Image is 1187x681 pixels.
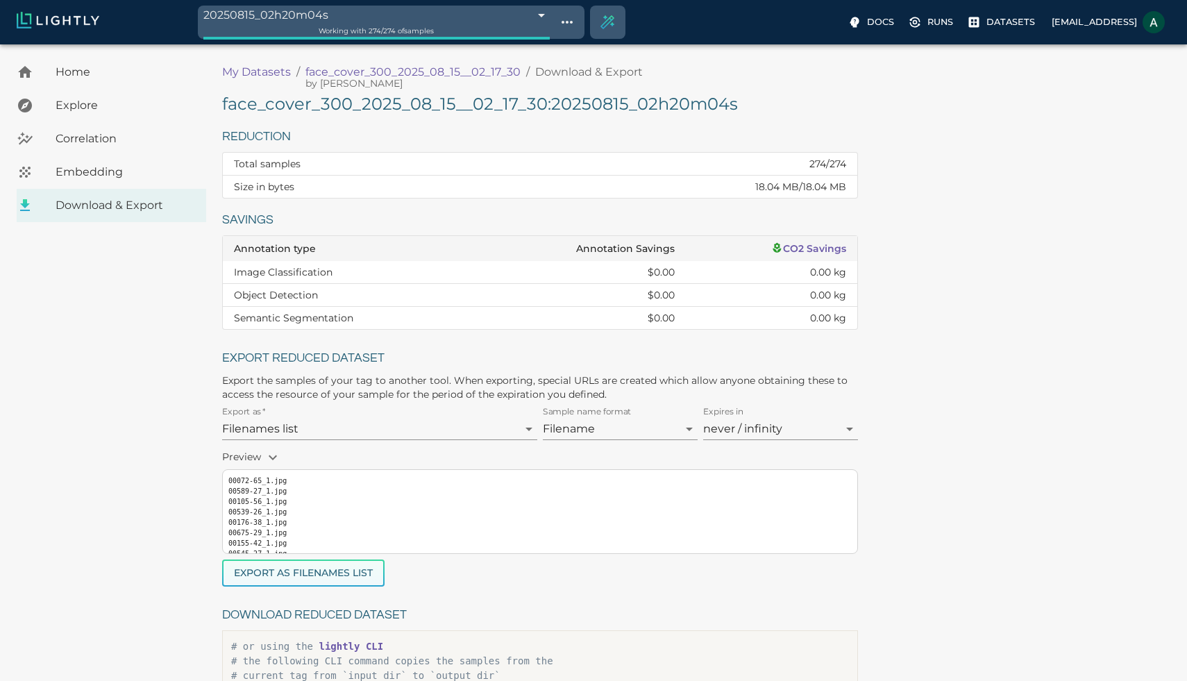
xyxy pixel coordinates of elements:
[17,155,206,189] a: Embedding
[555,10,579,34] button: Show tag tree
[56,97,195,114] span: Explore
[703,406,744,418] label: Expires in
[222,406,265,418] label: Export as
[228,476,852,580] pre: 00072-65_1.jpg 00589-27_1.jpg 00105-56_1.jpg 00539-26_1.jpg 00176-38_1.jpg 00675-29_1.jpg 00155-4...
[867,15,894,28] p: Docs
[686,307,857,330] td: 0.00 kg
[17,56,206,222] nav: explore, analyze, sample, metadata, embedding, correlations label, download your dataset
[1052,15,1137,28] p: [EMAIL_ADDRESS]
[905,11,959,33] label: Runs
[473,236,686,261] th: Annotation Savings
[319,26,434,35] span: Working with 274 / 274 of samples
[223,261,473,284] td: Image Classification
[703,418,858,440] div: never / infinity
[223,236,473,261] th: Annotation type
[771,242,846,255] a: CO2 Savings
[305,64,521,81] a: face_cover_300_2025_08_15__02_17_30
[223,307,473,330] td: Semantic Segmentation
[986,15,1035,28] p: Datasets
[17,189,206,222] a: Download & Export
[543,406,632,418] label: Sample name format
[222,126,858,148] h6: Reduction
[502,176,857,199] td: 18.04 MB / 18.04 MB
[319,641,383,652] a: lightly CLI
[17,56,206,89] a: Home
[222,93,858,115] h5: face_cover_300_2025_08_15__02_17_30 : 20250815_02h20m04s
[526,64,530,81] li: /
[203,6,550,24] div: 20250815_02h20m04s
[223,153,502,176] th: Total samples
[223,153,857,198] table: dataset tag reduction
[591,6,624,39] div: Create selection
[17,12,99,28] img: Lightly
[473,284,686,307] td: $0.00
[231,655,553,681] span: # the following CLI command copies the samples from the # current tag from `input_dir` to `output...
[305,76,403,90] span: Chip Ray (Teknoir)
[927,15,953,28] p: Runs
[56,64,195,81] span: Home
[222,418,537,440] div: Filenames list
[473,261,686,284] td: $0.00
[223,236,857,329] table: dataset tag savings
[222,64,291,81] a: My Datasets
[502,153,857,176] td: 274 / 274
[222,373,858,401] p: Export the samples of your tag to another tool. When exporting, special URLs are created which al...
[223,284,473,307] td: Object Detection
[222,605,858,626] h6: Download reduced dataset
[964,11,1041,33] label: Datasets
[1046,7,1170,37] label: [EMAIL_ADDRESS]Aryan Behmardi
[222,64,850,81] nav: breadcrumb
[17,89,206,122] a: Explore
[17,122,206,155] a: Correlation
[543,418,698,440] div: Filename
[222,348,858,369] h6: Export reduced dataset
[223,176,502,199] th: Size in bytes
[56,131,195,147] span: Correlation
[56,197,195,214] span: Download & Export
[845,11,900,33] label: Docs
[56,164,195,180] span: Embedding
[222,560,385,587] button: Export as Filenames list
[1143,11,1165,33] img: Aryan Behmardi
[222,446,858,469] p: Preview
[686,261,857,284] td: 0.00 kg
[686,284,857,307] td: 0.00 kg
[296,64,300,81] li: /
[535,64,643,81] p: Download & Export
[222,210,858,231] h6: Savings
[473,307,686,330] td: $0.00
[231,641,383,652] span: # or using the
